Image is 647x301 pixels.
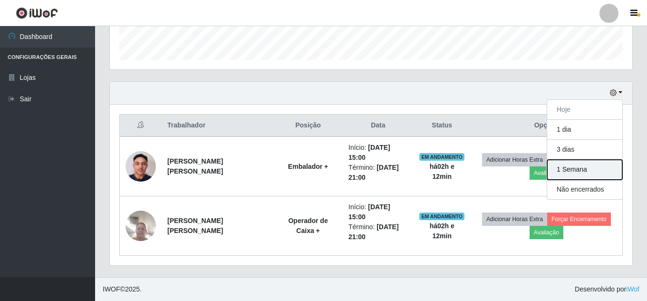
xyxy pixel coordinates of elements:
[348,222,408,242] li: Término:
[288,217,328,234] strong: Operador de Caixa +
[103,285,120,293] span: IWOF
[482,153,547,166] button: Adicionar Horas Extra
[348,203,390,221] time: [DATE] 15:00
[167,217,223,234] strong: [PERSON_NAME] [PERSON_NAME]
[348,144,390,161] time: [DATE] 15:00
[547,180,622,199] button: Não encerrados
[414,115,471,137] th: Status
[348,202,408,222] li: Início:
[547,100,622,120] button: Hoje
[419,213,464,220] span: EM ANDAMENTO
[16,7,58,19] img: CoreUI Logo
[288,163,328,170] strong: Embalador +
[530,226,563,239] button: Avaliação
[348,163,408,183] li: Término:
[167,157,223,175] strong: [PERSON_NAME] [PERSON_NAME]
[471,115,623,137] th: Opções
[430,222,454,240] strong: há 02 h e 12 min
[482,213,547,226] button: Adicionar Horas Extra
[430,163,454,180] strong: há 02 h e 12 min
[530,166,563,180] button: Avaliação
[547,160,622,180] button: 1 Semana
[626,285,639,293] a: iWof
[547,213,611,226] button: Forçar Encerramento
[126,205,156,246] img: 1624968154038.jpeg
[348,143,408,163] li: Início:
[162,115,273,137] th: Trabalhador
[103,284,142,294] span: © 2025 .
[547,140,622,160] button: 3 dias
[547,120,622,140] button: 1 dia
[419,153,464,161] span: EM ANDAMENTO
[273,115,343,137] th: Posição
[343,115,414,137] th: Data
[126,146,156,186] img: 1754834692100.jpeg
[575,284,639,294] span: Desenvolvido por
